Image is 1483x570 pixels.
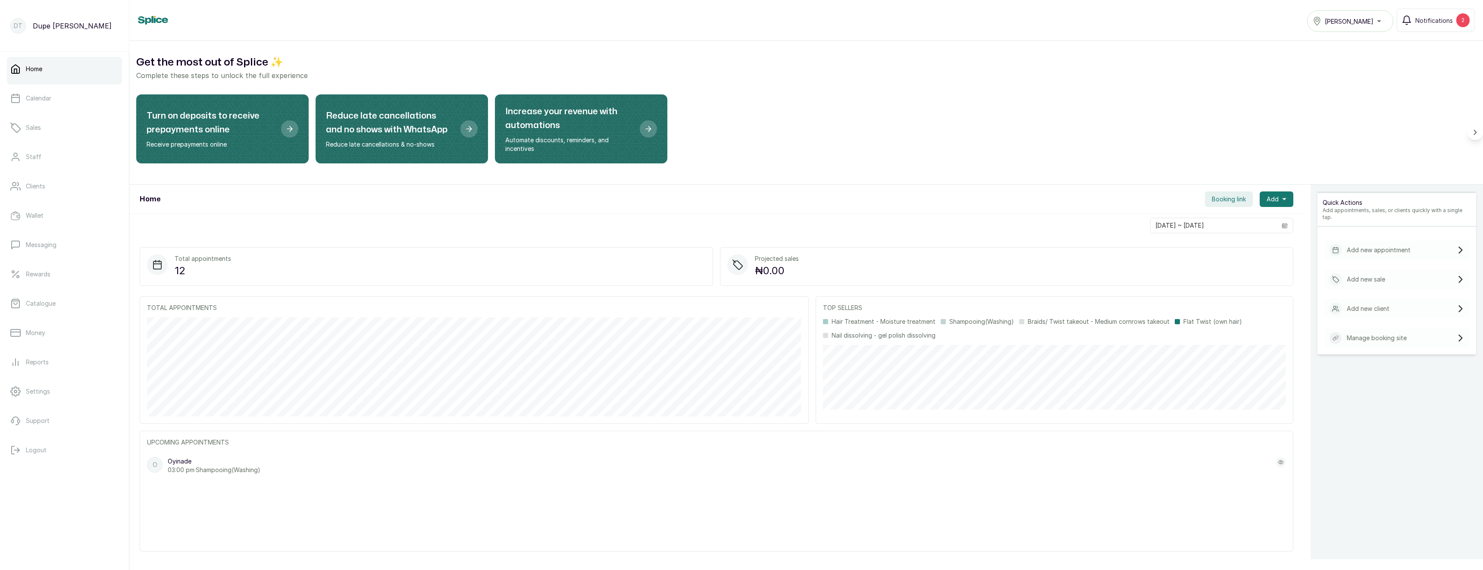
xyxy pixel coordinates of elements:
p: Reports [26,358,49,366]
input: Select date [1151,218,1277,233]
p: Settings [26,387,50,396]
a: Catalogue [7,291,122,316]
p: Home [26,65,42,73]
p: Money [26,329,45,337]
p: O [153,460,157,469]
p: Reduce late cancellations & no-shows [326,140,454,149]
a: Support [7,409,122,433]
p: Add appointments, sales, or clients quickly with a single tap. [1323,207,1471,221]
p: Total appointments [175,254,231,263]
div: Reduce late cancellations and no shows with WhatsApp [316,94,488,163]
p: Messaging [26,241,56,249]
p: Rewards [26,270,50,279]
p: Sales [26,123,41,132]
button: Booking link [1205,191,1253,207]
span: Notifications [1415,16,1453,25]
p: Manage booking site [1347,334,1407,342]
p: Shampooing(Washing) [949,317,1014,326]
p: Catalogue [26,299,56,308]
a: Money [7,321,122,345]
h2: Reduce late cancellations and no shows with WhatsApp [326,109,454,137]
p: Support [26,417,50,425]
p: Dupe [PERSON_NAME] [33,21,112,31]
button: [PERSON_NAME] [1307,10,1393,32]
p: TOP SELLERS [823,304,1286,312]
a: Calendar [7,86,122,110]
button: Logout [7,438,122,462]
p: Calendar [26,94,51,103]
button: Notifications2 [1397,9,1474,32]
p: TOTAL APPOINTMENTS [147,304,801,312]
a: Messaging [7,233,122,257]
p: Clients [26,182,45,191]
a: Clients [7,174,122,198]
p: Add new appointment [1347,246,1411,254]
a: Wallet [7,204,122,228]
h2: Get the most out of Splice ✨ [136,55,1476,70]
svg: calendar [1282,222,1288,229]
span: [PERSON_NAME] [1325,17,1373,26]
p: 12 [175,263,231,279]
p: Receive prepayments online [147,140,274,149]
div: Turn on deposits to receive prepayments online [136,94,309,163]
p: Nail dissolving - gel polish dissolving [832,331,935,340]
p: Add new client [1347,304,1389,313]
span: Booking link [1212,195,1246,204]
a: Settings [7,379,122,404]
p: Automate discounts, reminders, and incentives [505,136,633,153]
p: Add new sale [1347,275,1385,284]
p: ₦0.00 [755,263,799,279]
h2: Turn on deposits to receive prepayments online [147,109,274,137]
a: Sales [7,116,122,140]
button: Scroll right [1467,125,1483,140]
p: Oyinade [168,457,260,466]
p: Complete these steps to unlock the full experience [136,70,1476,81]
p: UPCOMING APPOINTMENTS [147,438,1286,447]
p: Hair Treatment - Moisture treatment [832,317,935,326]
h1: Home [140,194,160,204]
span: Add [1267,195,1279,204]
p: Quick Actions [1323,198,1471,207]
a: Rewards [7,262,122,286]
p: Logout [26,446,47,454]
p: Wallet [26,211,44,220]
p: Braids/ Twist takeout - Medium cornrows takeout [1028,317,1170,326]
p: DT [14,22,22,30]
p: 03:00 pm · Shampooing(Washing) [168,466,260,474]
p: Projected sales [755,254,799,263]
a: Home [7,57,122,81]
p: Staff [26,153,41,161]
div: 2 [1456,13,1470,27]
a: Reports [7,350,122,374]
p: Flat Twist (own hair) [1183,317,1242,326]
h2: Increase your revenue with automations [505,105,633,132]
div: Increase your revenue with automations [495,94,667,163]
button: Add [1260,191,1293,207]
a: Staff [7,145,122,169]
